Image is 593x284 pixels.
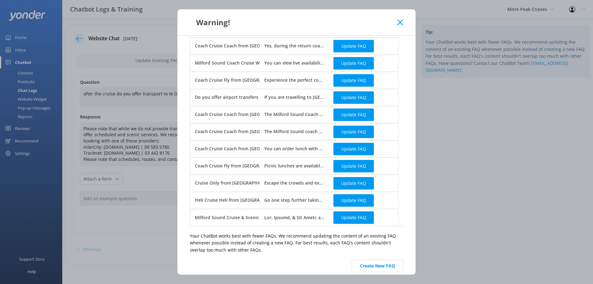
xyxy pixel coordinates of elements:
div: Coach Cruise Fly from [GEOGRAPHIC_DATA] - Is lunch included on the coach cruise fly trip [195,162,385,169]
div: You can order lunch with us. Any food requirements, please let us know. You'll have your choice o... [264,145,324,152]
button: Update FAQ [333,125,374,138]
div: Coach Cruise Coach from [GEOGRAPHIC_DATA] - What time does the coach depart [GEOGRAPHIC_DATA] [195,128,415,135]
button: Update FAQ [333,177,374,189]
div: Milford Sound Cruise & Scenic Flight [195,214,272,221]
div: row [190,72,398,89]
div: You can view live availability and book the Milford Sound Coach-Cruise-Walk experience departing ... [264,60,324,66]
div: Warning! [190,17,397,27]
div: Milford Sound Coach Cruise Walk from Te Anau bookings and availability [195,60,350,66]
div: The Milford Sound coach departs [GEOGRAPHIC_DATA] at 7am and returns in the evening. Please check... [264,128,324,135]
div: row [190,175,398,192]
button: Update FAQ [333,160,374,172]
div: Do you offer airport transfers [195,94,258,101]
div: row [190,89,398,106]
div: row [190,192,398,209]
div: row [190,55,398,72]
button: Update FAQ [333,57,374,69]
div: If you are travelling to [GEOGRAPHIC_DATA] by coach, helicopter, or plane, we offer complimentary... [264,94,324,101]
button: Update FAQ [333,194,374,206]
div: Experience the perfect combination of a scenic coach ride to [GEOGRAPHIC_DATA], a cruise on the s... [264,77,324,84]
div: Coach Cruise Fly from [GEOGRAPHIC_DATA] [195,77,287,84]
div: Lor, Ipsumd, & Sit Ametc ad elit Seddoei Tempo Incidi & Utlabo Etdolo. Mag 4-aliq enimadm ven qui... [264,214,324,221]
button: Update FAQ [333,108,374,121]
div: Heli Cruise Heli from [GEOGRAPHIC_DATA] [195,197,285,204]
div: Coach Cruise Coach from [GEOGRAPHIC_DATA] - Do you stop on the coach drive [195,42,365,49]
div: Coach Cruise Coach from [GEOGRAPHIC_DATA] - Is lunch included on the [PERSON_NAME] [195,145,386,152]
div: The Milford Sound Coach and Cruise from [GEOGRAPHIC_DATA] is a full-day activity. The coach depar... [264,111,324,118]
button: Close [397,19,403,26]
button: Update FAQ [333,74,374,86]
div: row [190,209,398,226]
button: Update FAQ [333,142,374,155]
div: Escape the crowds and experience the beauty of Milford Sound / Piopiotahi in its true isolation a... [264,180,324,186]
div: row [190,106,398,123]
div: Coach Cruise Coach from [GEOGRAPHIC_DATA] - How long is the coach and cruise from [GEOGRAPHIC_DAT... [195,111,434,118]
div: Picnic lunches are available for an additional $32 per person. You can select this when you book.... [264,162,324,169]
div: Yes, during the return coach journey, you can stop for some great photo opportunities and to stre... [264,42,324,49]
button: Create New FAQ [352,260,403,272]
div: row [190,123,398,140]
p: Your ChatBot works best with fewer FAQs. We recommend updating the content of an existing FAQ whe... [190,233,403,253]
div: row [190,157,398,175]
div: Cruise Only from [GEOGRAPHIC_DATA] [195,180,276,186]
button: Update FAQ [333,91,374,103]
button: Update FAQ [333,40,374,52]
div: row [190,140,398,157]
div: Go one step further taking our Milford Sound flight and a Mitre Peak Cruise to experience the [GE... [264,197,324,204]
div: row [190,37,398,55]
button: Update FAQ [333,211,374,224]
